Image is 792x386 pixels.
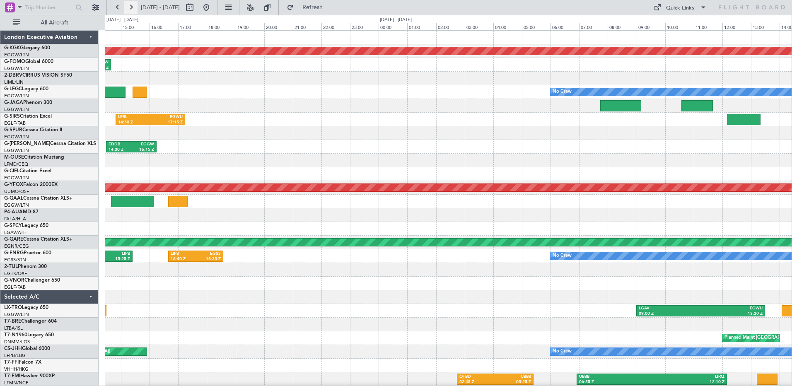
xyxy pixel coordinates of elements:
[4,210,39,215] a: P4-AUAMD-87
[4,243,29,249] a: EGNR/CEG
[350,23,379,30] div: 23:00
[4,319,21,324] span: T7-BRE
[4,46,50,51] a: G-KGKGLegacy 600
[4,87,48,92] a: G-LEGCLegacy 600
[4,73,22,78] span: 2-DBRV
[150,23,178,30] div: 16:00
[4,106,29,113] a: EGGW/LTN
[459,374,495,380] div: OTBD
[522,23,551,30] div: 05:00
[553,345,572,358] div: No Crew
[106,17,138,24] div: [DATE] - [DATE]
[4,360,19,365] span: T7-FFI
[4,229,27,236] a: LGAV/ATH
[171,256,196,262] div: 16:40 Z
[109,142,131,147] div: EDDB
[4,346,50,351] a: CS-JHHGlobal 6000
[4,52,29,58] a: EGGW/LTN
[178,23,207,30] div: 17:00
[4,141,96,146] a: G-[PERSON_NAME]Cessna Citation XLS
[4,79,24,85] a: LIML/LIN
[4,100,23,105] span: G-JAGA
[207,23,235,30] div: 18:00
[4,251,24,256] span: G-ENRG
[4,311,29,318] a: EGGW/LTN
[700,306,763,311] div: EGWU
[4,223,22,228] span: G-SPCY
[639,311,701,317] div: 09:00 Z
[637,23,665,30] div: 09:00
[4,188,29,195] a: UUMO/OSF
[295,5,330,10] span: Refresh
[4,161,28,167] a: LFMD/CEQ
[106,256,130,262] div: 15:25 Z
[652,374,724,380] div: LIRQ
[4,155,64,160] a: M-OUSECitation Mustang
[4,175,29,181] a: EGGW/LTN
[4,210,23,215] span: P4-AUA
[4,270,27,277] a: EGTK/OXF
[4,374,20,379] span: T7-EMI
[4,114,52,119] a: G-SIRSCitation Excel
[579,379,652,385] div: 06:55 Z
[495,379,531,385] div: 05:25 Z
[4,278,60,283] a: G-VNORChallenger 650
[4,196,72,201] a: G-GAALCessna Citation XLS+
[694,23,722,30] div: 11:00
[4,202,29,208] a: EGGW/LTN
[106,251,130,257] div: LIPB
[4,73,72,78] a: 2-DBRVCIRRUS VISION SF50
[4,305,48,310] a: LX-TROLegacy 650
[121,23,150,30] div: 15:00
[4,196,23,201] span: G-GAAL
[4,147,29,154] a: EGGW/LTN
[380,17,412,24] div: [DATE] - [DATE]
[4,305,22,310] span: LX-TRO
[4,264,47,269] a: 2-TIJLPhenom 300
[553,250,572,262] div: No Crew
[493,23,522,30] div: 04:00
[459,379,495,385] div: 02:45 Z
[4,87,22,92] span: G-LEGC
[293,23,321,30] div: 21:00
[700,311,763,317] div: 13:30 Z
[236,23,264,30] div: 19:00
[131,142,154,147] div: EGGW
[4,237,23,242] span: G-GARE
[4,141,50,146] span: G-[PERSON_NAME]
[196,256,221,262] div: 18:35 Z
[4,223,48,228] a: G-SPCYLegacy 650
[92,23,121,30] div: 14:00
[4,182,23,187] span: G-YFOX
[722,23,751,30] div: 12:00
[608,23,636,30] div: 08:00
[4,100,52,105] a: G-JAGAPhenom 300
[436,23,465,30] div: 02:00
[4,155,24,160] span: M-OUSE
[4,264,18,269] span: 2-TIJL
[118,120,150,125] div: 14:50 Z
[264,23,293,30] div: 20:00
[4,325,23,331] a: LTBA/ISL
[495,374,531,380] div: UBBB
[379,23,407,30] div: 00:00
[665,23,694,30] div: 10:00
[666,4,694,12] div: Quick Links
[171,251,196,257] div: LIPB
[22,20,87,26] span: All Aircraft
[150,114,183,120] div: EGWU
[4,59,25,64] span: G-FOMO
[4,333,27,338] span: T7-N1960
[25,1,73,14] input: Trip Number
[751,23,780,30] div: 13:00
[639,306,701,311] div: LGAV
[141,4,180,11] span: [DATE] - [DATE]
[4,93,29,99] a: EGGW/LTN
[4,128,62,133] a: G-SPURCessna Citation II
[465,23,493,30] div: 03:00
[4,284,26,290] a: EGLF/FAB
[4,319,57,324] a: T7-BREChallenger 604
[150,120,183,125] div: 17:15 Z
[118,114,150,120] div: LEBL
[553,86,572,98] div: No Crew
